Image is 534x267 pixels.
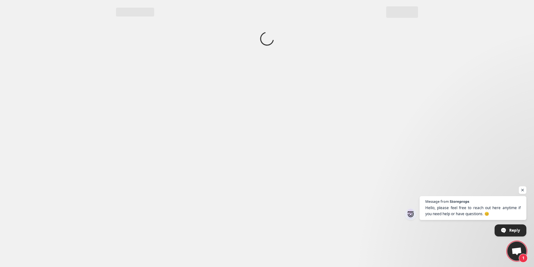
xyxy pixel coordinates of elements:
span: Storeprops [450,200,469,203]
span: Reply [509,225,520,236]
span: Hello, please feel free to reach out here anytime if you need help or have questions. 😊 [425,205,521,217]
div: Open chat [507,242,526,261]
span: 1 [519,254,528,263]
span: Message from [425,200,449,203]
